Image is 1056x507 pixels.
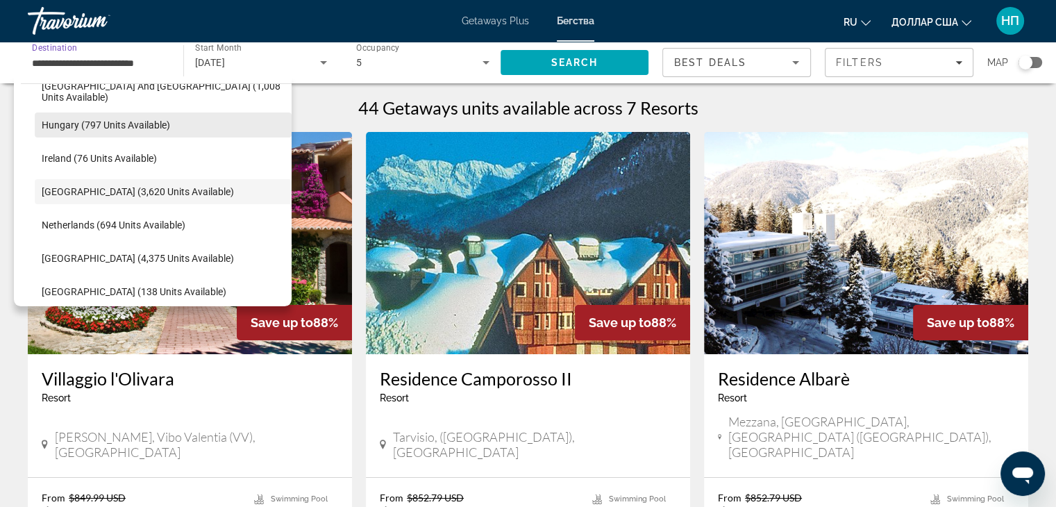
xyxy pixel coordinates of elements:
button: Изменить валюту [891,12,971,32]
h1: 44 Getaways units available across 7 Resorts [358,97,698,118]
span: $852.79 USD [407,492,464,504]
span: Mezzana, [GEOGRAPHIC_DATA], [GEOGRAPHIC_DATA] ([GEOGRAPHIC_DATA]), [GEOGRAPHIC_DATA] [728,414,1014,460]
span: Swimming Pool [271,494,328,504]
span: Swimming Pool [947,494,1004,504]
button: Меню пользователя [992,6,1028,35]
span: Map [987,53,1008,72]
span: Destination [32,42,77,52]
span: Save up to [251,315,313,330]
button: Изменить язык [844,12,871,32]
font: НП [1001,13,1019,28]
span: Hungary (797 units available) [42,119,170,131]
span: Resort [42,392,71,404]
span: From [718,492,741,504]
button: Select destination: Greece and Cyprus (1,008 units available) [35,79,292,104]
img: Residence Camporosso II [366,132,690,354]
mat-select: Sort by [674,54,799,71]
div: 88% [575,305,690,340]
button: Search [501,50,649,75]
span: 5 [356,57,362,68]
button: Select destination: Serbia (138 units available) [35,279,292,304]
span: Best Deals [674,57,746,68]
span: $852.79 USD [745,492,802,504]
span: Tarvisio, ([GEOGRAPHIC_DATA]), [GEOGRAPHIC_DATA] [393,429,676,460]
span: Occupancy [356,43,400,53]
button: Select destination: Hungary (797 units available) [35,113,292,138]
button: Select destination: Portugal (4,375 units available) [35,246,292,271]
span: Netherlands (694 units available) [42,219,185,231]
span: Filters [836,57,883,68]
span: From [380,492,403,504]
span: [GEOGRAPHIC_DATA] and [GEOGRAPHIC_DATA] (1,008 units available) [42,81,285,103]
span: Search [551,57,598,68]
span: From [42,492,65,504]
span: [GEOGRAPHIC_DATA] (4,375 units available) [42,253,234,264]
span: $849.99 USD [69,492,126,504]
span: Resort [380,392,409,404]
div: Destination options [14,76,292,306]
span: [PERSON_NAME], Vibo Valentia (VV), [GEOGRAPHIC_DATA] [55,429,338,460]
div: 88% [913,305,1028,340]
span: Save up to [589,315,651,330]
button: Select destination: Ireland (76 units available) [35,146,292,171]
span: [GEOGRAPHIC_DATA] (138 units available) [42,286,226,297]
span: [DATE] [195,57,226,68]
button: Select destination: Italy (3,620 units available) [35,179,292,204]
div: 88% [237,305,352,340]
button: Filters [825,48,973,77]
a: Villaggio l'Olivara [42,368,338,389]
a: Residence Albarè [718,368,1014,389]
button: Select destination: Netherlands (694 units available) [35,213,292,238]
span: Swimming Pool [609,494,666,504]
span: Resort [718,392,747,404]
a: Residence Camporosso II [380,368,676,389]
a: Getaways Plus [462,15,529,26]
img: Residence Albarè [704,132,1028,354]
iframe: Кнопка для запуска окна сообщений [1000,451,1045,496]
font: доллар США [891,17,958,28]
span: Ireland (76 units available) [42,153,157,164]
input: Select destination [32,55,165,72]
span: Start Month [195,43,242,53]
a: Бегства [557,15,594,26]
span: Save up to [927,315,989,330]
span: [GEOGRAPHIC_DATA] (3,620 units available) [42,186,234,197]
font: ru [844,17,857,28]
a: Травориум [28,3,167,39]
